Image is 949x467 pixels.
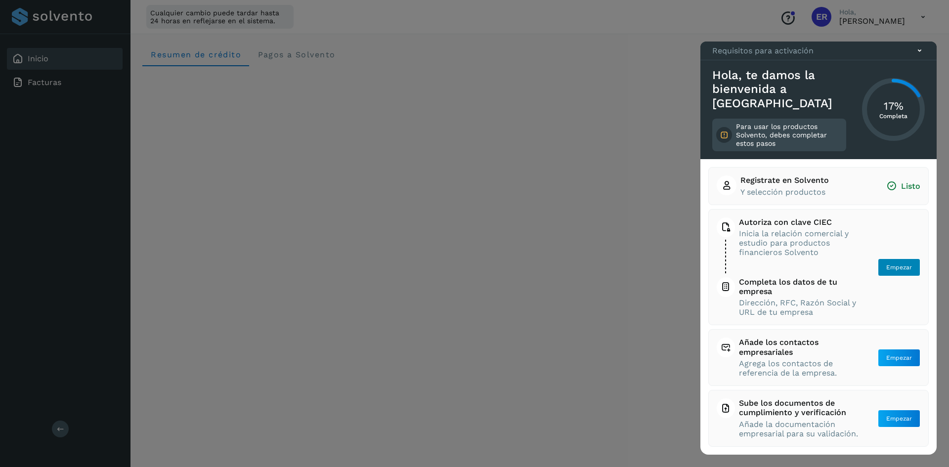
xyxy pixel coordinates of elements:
[886,181,920,191] span: Listo
[717,217,920,317] button: Autoriza con clave CIECInicia la relación comercial y estudio para productos financieros Solvento...
[700,42,937,60] div: Requisitos para activación
[712,46,814,55] p: Requisitos para activación
[886,414,912,423] span: Empezar
[739,277,859,296] span: Completa los datos de tu empresa
[740,187,829,197] span: Y selección productos
[717,175,920,196] button: Registrate en SolventoY selección productosListo
[712,68,846,111] h3: Hola, te damos la bienvenida a [GEOGRAPHIC_DATA]
[879,113,907,120] p: Completa
[717,398,920,438] button: Sube los documentos de cumplimiento y verificaciónAñade la documentación empresarial para su vali...
[878,258,920,276] button: Empezar
[739,217,859,227] span: Autoriza con clave CIEC
[739,398,859,417] span: Sube los documentos de cumplimiento y verificación
[878,410,920,427] button: Empezar
[739,420,859,438] span: Añade la documentación empresarial para su validación.
[879,100,907,113] h3: 17%
[739,359,859,378] span: Agrega los contactos de referencia de la empresa.
[739,229,859,257] span: Inicia la relación comercial y estudio para productos financieros Solvento
[739,338,859,356] span: Añade los contactos empresariales
[736,123,842,147] p: Para usar los productos Solvento, debes completar estos pasos
[886,263,912,272] span: Empezar
[886,353,912,362] span: Empezar
[878,349,920,367] button: Empezar
[740,175,829,185] span: Registrate en Solvento
[739,298,859,317] span: Dirección, RFC, Razón Social y URL de tu empresa
[717,338,920,378] button: Añade los contactos empresarialesAgrega los contactos de referencia de la empresa.Empezar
